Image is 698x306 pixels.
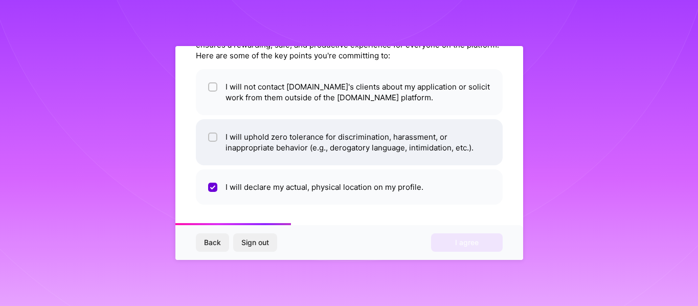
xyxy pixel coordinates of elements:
[241,237,269,248] span: Sign out
[196,119,503,165] li: I will uphold zero tolerance for discrimination, harassment, or inappropriate behavior (e.g., der...
[233,233,277,252] button: Sign out
[196,233,229,252] button: Back
[196,169,503,205] li: I will declare my actual, physical location on my profile.
[196,69,503,115] li: I will not contact [DOMAIN_NAME]'s clients about my application or solicit work from them outside...
[204,237,221,248] span: Back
